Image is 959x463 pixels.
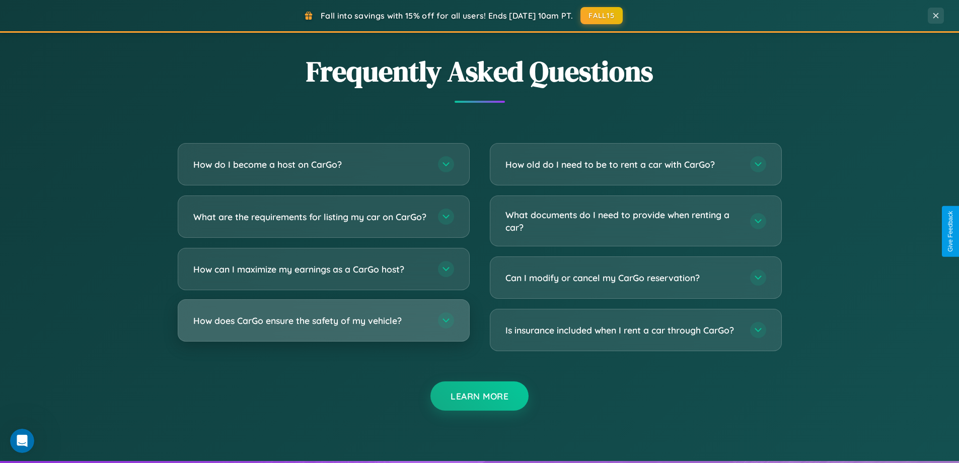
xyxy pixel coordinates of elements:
[580,7,623,24] button: FALL15
[193,314,428,327] h3: How does CarGo ensure the safety of my vehicle?
[505,209,740,233] h3: What documents do I need to provide when renting a car?
[193,263,428,276] h3: How can I maximize my earnings as a CarGo host?
[505,158,740,171] h3: How old do I need to be to rent a car with CarGo?
[505,272,740,284] h3: Can I modify or cancel my CarGo reservation?
[193,158,428,171] h3: How do I become a host on CarGo?
[321,11,573,21] span: Fall into savings with 15% off for all users! Ends [DATE] 10am PT.
[505,324,740,337] h3: Is insurance included when I rent a car through CarGo?
[947,211,954,252] div: Give Feedback
[178,52,782,91] h2: Frequently Asked Questions
[193,211,428,223] h3: What are the requirements for listing my car on CarGo?
[10,429,34,453] iframe: Intercom live chat
[430,381,529,411] button: Learn More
